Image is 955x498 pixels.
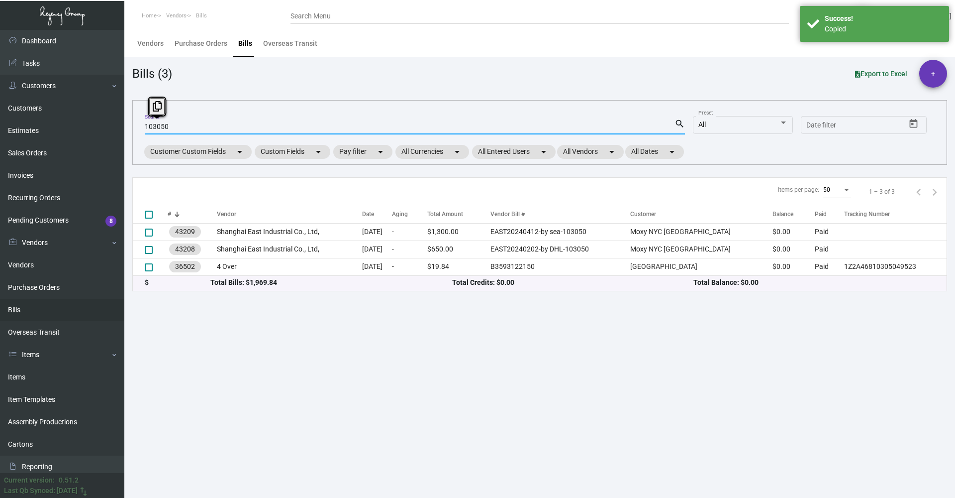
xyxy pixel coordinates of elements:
div: Сopied [825,24,942,34]
span: Bills [196,12,207,19]
td: Shanghai East Industrial Co., Ltd, [217,241,362,258]
div: Customer [630,210,772,219]
div: # [168,210,171,219]
div: Total Balance: $0.00 [693,277,935,288]
div: Total Amount [427,210,491,219]
mat-icon: arrow_drop_down [666,146,678,158]
td: Shanghai East Industrial Co., Ltd, [217,223,362,241]
div: Overseas Transit [263,38,317,49]
mat-chip: All Entered Users [472,145,556,159]
div: 1 – 3 of 3 [869,187,895,196]
mat-chip: Customer Custom Fields [144,145,252,159]
td: $1,300.00 [427,223,491,241]
mat-icon: arrow_drop_down [234,146,246,158]
mat-chip: All Currencies [395,145,469,159]
mat-chip: All Vendors [557,145,624,159]
td: EAST20240202-by DHL-103050 [490,241,630,258]
div: Current version: [4,475,55,486]
input: Start date [806,122,837,129]
div: Tracking Number [844,210,946,219]
td: Moxy NYC [GEOGRAPHIC_DATA] [630,223,772,241]
div: Bills (3) [132,65,172,83]
mat-chip: 43208 [169,244,201,255]
div: Vendor Bill # [490,210,630,219]
td: $650.00 [427,241,491,258]
div: $ [145,277,210,288]
td: Paid [815,223,845,241]
mat-icon: search [674,118,685,130]
div: Customer [630,210,656,219]
td: 1Z2A46810305049523 [844,258,946,275]
span: Vendors [166,12,187,19]
div: Date [362,210,392,219]
div: 0.51.2 [59,475,79,486]
td: 4 Over [217,258,362,275]
mat-icon: arrow_drop_down [312,146,324,158]
mat-icon: arrow_drop_down [538,146,550,158]
div: Paid [815,210,827,219]
td: [DATE] [362,258,392,275]
td: Moxy NYC [GEOGRAPHIC_DATA] [630,241,772,258]
td: $0.00 [772,241,815,258]
mat-select: Items per page: [823,187,851,194]
mat-icon: arrow_drop_down [451,146,463,158]
span: 50 [823,186,830,193]
div: Bills [238,38,252,49]
button: Export to Excel [847,65,915,83]
div: Balance [772,210,793,219]
td: $19.84 [427,258,491,275]
td: [DATE] [362,223,392,241]
div: Tracking Number [844,210,890,219]
div: Aging [392,210,408,219]
button: Previous page [911,184,927,200]
td: - [392,258,427,275]
mat-chip: 36502 [169,261,201,272]
td: - [392,223,427,241]
td: [DATE] [362,241,392,258]
div: Aging [392,210,427,219]
mat-chip: Custom Fields [255,145,330,159]
mat-chip: Pay filter [333,145,392,159]
div: Paid [815,210,845,219]
mat-icon: arrow_drop_down [375,146,386,158]
div: Total Amount [427,210,463,219]
input: End date [846,122,893,129]
mat-icon: arrow_drop_down [606,146,618,158]
div: Purchase Orders [175,38,227,49]
td: [GEOGRAPHIC_DATA] [630,258,772,275]
div: Vendor [217,210,236,219]
div: Vendor [217,210,362,219]
td: EAST20240412-by sea-103050 [490,223,630,241]
button: Open calendar [906,116,922,132]
div: Date [362,210,374,219]
td: - [392,241,427,258]
td: $0.00 [772,223,815,241]
div: # [168,210,217,219]
td: Paid [815,241,845,258]
span: + [931,60,935,88]
div: Last Qb Synced: [DATE] [4,486,78,496]
td: B3593122150 [490,258,630,275]
td: $0.00 [772,258,815,275]
span: Home [142,12,157,19]
button: Next page [927,184,943,200]
div: Total Credits: $0.00 [452,277,693,288]
div: Success! [825,13,942,24]
i: Copy [153,101,162,112]
td: Paid [815,258,845,275]
div: Balance [772,210,815,219]
button: + [919,60,947,88]
mat-chip: 43209 [169,226,201,238]
div: Items per page: [778,185,819,194]
div: Vendors [137,38,164,49]
div: Vendor Bill # [490,210,525,219]
div: Total Bills: $1,969.84 [210,277,452,288]
span: Export to Excel [855,70,907,78]
span: All [698,121,706,128]
mat-chip: All Dates [625,145,684,159]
